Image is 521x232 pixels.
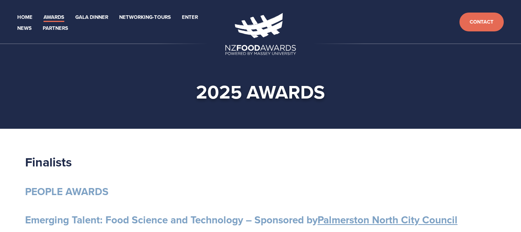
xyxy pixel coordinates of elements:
a: News [17,24,32,33]
strong: Emerging Talent: Food Science and Technology – Sponsored by [25,212,457,227]
a: Networking-Tours [119,13,171,22]
a: Partners [43,24,68,33]
a: Gala Dinner [75,13,108,22]
a: Enter [182,13,198,22]
a: Palmerston North City Council [318,212,457,227]
strong: Finalists [25,153,72,171]
a: Awards [44,13,64,22]
a: Contact [459,13,504,32]
strong: PEOPLE AWARDS [25,184,109,199]
h1: 2025 awards [22,80,499,104]
a: Home [17,13,33,22]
